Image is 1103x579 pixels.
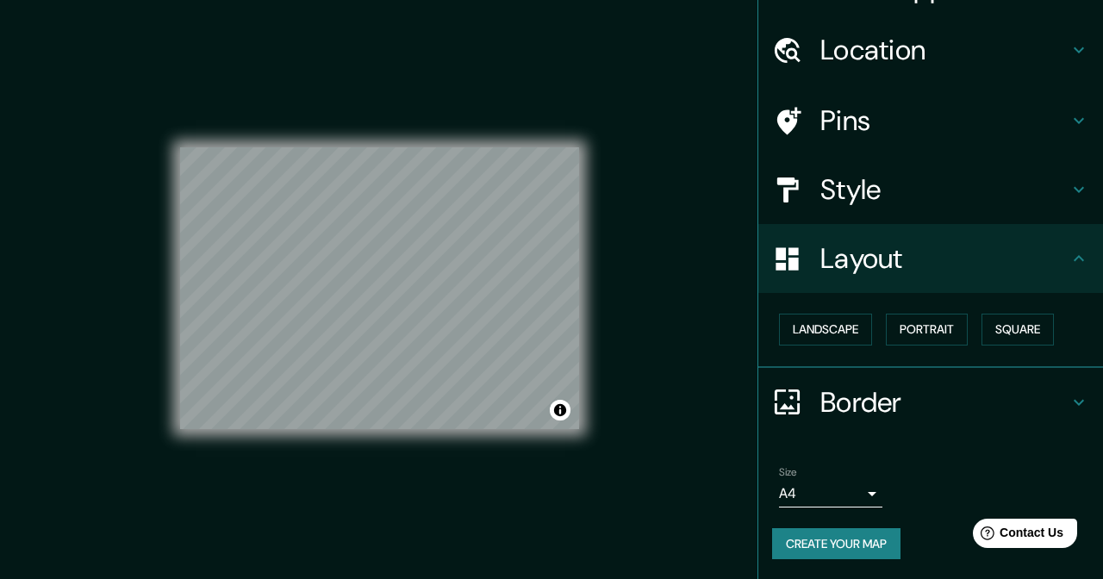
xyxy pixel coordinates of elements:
div: A4 [779,480,882,507]
iframe: Help widget launcher [950,512,1084,560]
label: Size [779,464,797,479]
div: Border [758,368,1103,437]
div: Pins [758,86,1103,155]
button: Landscape [779,314,872,346]
h4: Location [820,33,1069,67]
h4: Layout [820,241,1069,276]
h4: Pins [820,103,1069,138]
canvas: Map [180,147,579,429]
h4: Border [820,385,1069,420]
div: Location [758,16,1103,84]
button: Toggle attribution [550,400,570,420]
button: Create your map [772,528,900,560]
div: Layout [758,224,1103,293]
button: Square [981,314,1054,346]
button: Portrait [886,314,968,346]
div: Style [758,155,1103,224]
h4: Style [820,172,1069,207]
